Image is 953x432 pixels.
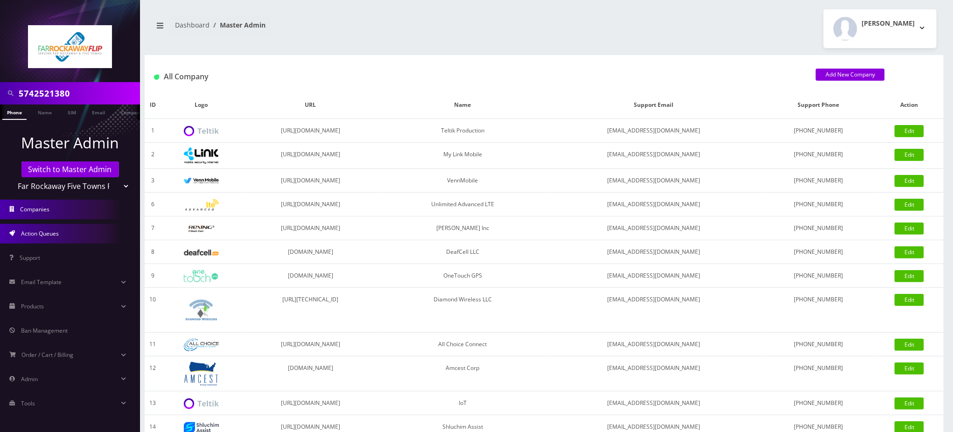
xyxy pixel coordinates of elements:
img: Diamond Wireless LLC [184,293,219,327]
a: Edit [895,294,924,306]
td: 9 [145,264,161,288]
button: [PERSON_NAME] [824,9,937,48]
span: Companies [21,205,50,213]
th: ID [145,91,161,119]
th: Support Email [546,91,762,119]
input: Search in Company [19,84,138,102]
td: [PERSON_NAME] Inc [379,216,546,240]
td: [URL][DOMAIN_NAME] [242,143,379,169]
td: [EMAIL_ADDRESS][DOMAIN_NAME] [546,264,762,288]
td: [PHONE_NUMBER] [762,240,876,264]
a: Edit [895,270,924,282]
img: All Company [154,75,159,80]
th: Action [876,91,944,119]
td: [PHONE_NUMBER] [762,356,876,391]
td: IoT [379,391,546,415]
img: VennMobile [184,178,219,184]
td: [EMAIL_ADDRESS][DOMAIN_NAME] [546,288,762,333]
td: [PHONE_NUMBER] [762,193,876,216]
a: Phone [2,105,27,120]
a: Edit [895,223,924,235]
td: Amcest Corp [379,356,546,391]
td: 12 [145,356,161,391]
a: Edit [895,339,924,351]
a: Edit [895,246,924,258]
a: Edit [895,149,924,161]
td: [DOMAIN_NAME] [242,240,379,264]
td: [PHONE_NUMBER] [762,391,876,415]
td: [DOMAIN_NAME] [242,356,379,391]
td: [PHONE_NUMBER] [762,333,876,356]
nav: breadcrumb [152,15,537,42]
img: Amcest Corp [184,361,219,386]
h2: [PERSON_NAME] [862,20,915,28]
td: [URL][DOMAIN_NAME] [242,391,379,415]
a: Edit [895,199,924,211]
td: [URL][TECHNICAL_ID] [242,288,379,333]
a: Company [116,105,147,119]
h1: All Company [154,72,802,81]
td: Teltik Production [379,119,546,143]
li: Master Admin [210,20,266,30]
td: 1 [145,119,161,143]
img: IoT [184,398,219,409]
td: [URL][DOMAIN_NAME] [242,169,379,193]
td: [EMAIL_ADDRESS][DOMAIN_NAME] [546,193,762,216]
a: Add New Company [816,69,885,81]
td: 6 [145,193,161,216]
td: VennMobile [379,169,546,193]
a: Email [87,105,110,119]
td: [EMAIL_ADDRESS][DOMAIN_NAME] [546,169,762,193]
td: [URL][DOMAIN_NAME] [242,119,379,143]
td: [URL][DOMAIN_NAME] [242,193,379,216]
a: Dashboard [175,21,210,29]
img: Rexing Inc [184,224,219,233]
th: Name [379,91,546,119]
td: All Choice Connect [379,333,546,356]
span: Action Queues [21,230,59,237]
td: Unlimited Advanced LTE [379,193,546,216]
td: 10 [145,288,161,333]
a: Edit [895,125,924,137]
td: OneTouch GPS [379,264,546,288]
a: Edit [895,397,924,410]
td: [PHONE_NUMBER] [762,169,876,193]
td: [EMAIL_ADDRESS][DOMAIN_NAME] [546,333,762,356]
td: [EMAIL_ADDRESS][DOMAIN_NAME] [546,216,762,240]
a: Edit [895,175,924,187]
img: Teltik Production [184,126,219,137]
a: Switch to Master Admin [21,161,119,177]
td: 7 [145,216,161,240]
td: [EMAIL_ADDRESS][DOMAIN_NAME] [546,143,762,169]
td: 8 [145,240,161,264]
th: Logo [161,91,242,119]
td: My Link Mobile [379,143,546,169]
td: [EMAIL_ADDRESS][DOMAIN_NAME] [546,119,762,143]
td: Diamond Wireless LLC [379,288,546,333]
td: [DOMAIN_NAME] [242,264,379,288]
td: [EMAIL_ADDRESS][DOMAIN_NAME] [546,240,762,264]
td: [PHONE_NUMBER] [762,143,876,169]
td: DeafCell LLC [379,240,546,264]
span: Products [21,302,44,310]
img: My Link Mobile [184,147,219,164]
td: [URL][DOMAIN_NAME] [242,216,379,240]
img: OneTouch GPS [184,270,219,282]
td: 3 [145,169,161,193]
td: [PHONE_NUMBER] [762,264,876,288]
span: Admin [21,375,38,383]
img: Far Rockaway Five Towns Flip [28,25,112,68]
th: Support Phone [762,91,876,119]
td: 13 [145,391,161,415]
span: Ban Management [21,327,68,334]
span: Support [20,254,40,262]
a: SIM [63,105,81,119]
td: [EMAIL_ADDRESS][DOMAIN_NAME] [546,356,762,391]
td: [PHONE_NUMBER] [762,119,876,143]
th: URL [242,91,379,119]
a: Name [33,105,56,119]
img: Unlimited Advanced LTE [184,199,219,211]
span: Tools [21,399,35,407]
img: All Choice Connect [184,339,219,351]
